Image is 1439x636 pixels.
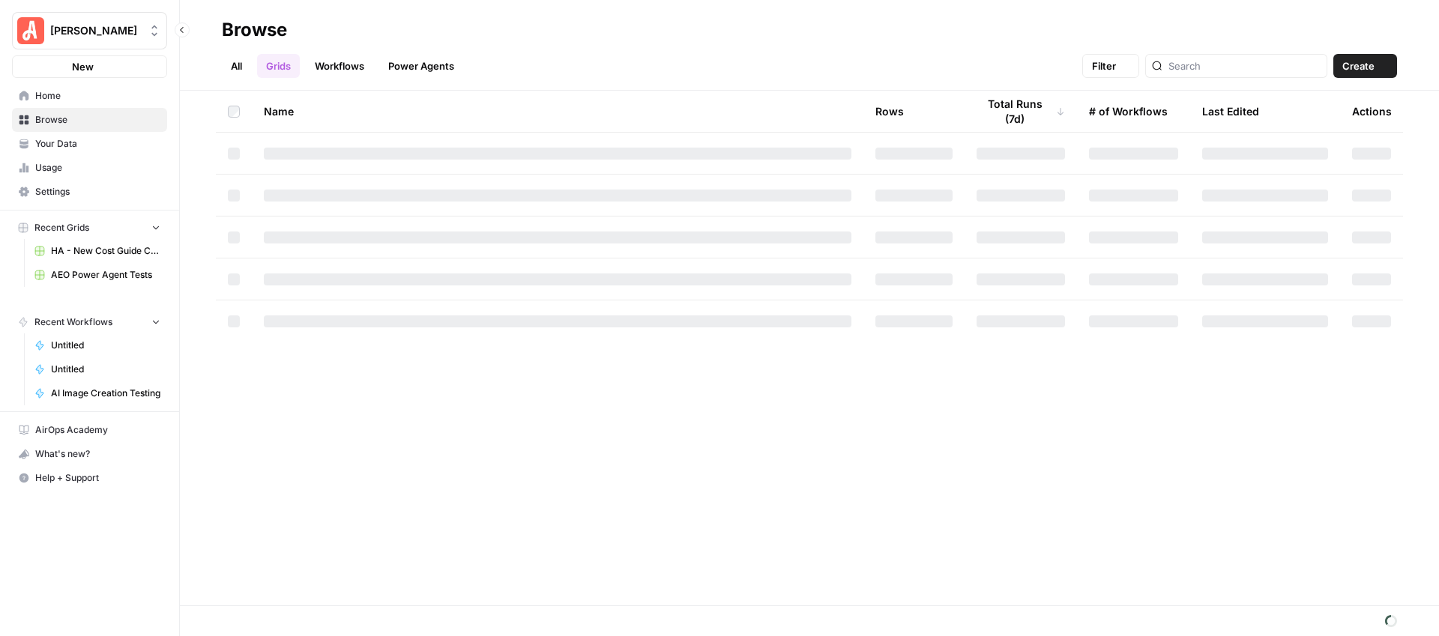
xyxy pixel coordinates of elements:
button: What's new? [12,442,167,466]
button: Recent Grids [12,216,167,239]
a: Usage [12,156,167,180]
div: Name [264,91,851,132]
a: Untitled [28,357,167,381]
span: AEO Power Agent Tests [51,268,160,282]
a: Settings [12,180,167,204]
span: Home [35,89,160,103]
button: New [12,55,167,78]
a: Browse [12,108,167,132]
button: Workspace: Angi [12,12,167,49]
a: Untitled [28,333,167,357]
span: Usage [35,161,160,175]
span: Recent Grids [34,221,89,234]
span: Your Data [35,137,160,151]
span: Filter [1092,58,1116,73]
span: Browse [35,113,160,127]
a: HA - New Cost Guide Creation Grid [28,239,167,263]
a: AEO Power Agent Tests [28,263,167,287]
span: New [72,59,94,74]
a: Your Data [12,132,167,156]
img: Angi Logo [17,17,44,44]
span: AI Image Creation Testing [51,387,160,400]
span: [PERSON_NAME] [50,23,141,38]
button: Create [1333,54,1397,78]
div: Total Runs (7d) [977,91,1065,132]
button: Help + Support [12,466,167,490]
span: Untitled [51,363,160,376]
button: Recent Workflows [12,311,167,333]
button: Filter [1082,54,1139,78]
span: Untitled [51,339,160,352]
div: # of Workflows [1089,91,1168,132]
div: Last Edited [1202,91,1259,132]
a: Home [12,84,167,108]
span: Help + Support [35,471,160,485]
a: AI Image Creation Testing [28,381,167,405]
a: All [222,54,251,78]
span: Settings [35,185,160,199]
a: Power Agents [379,54,463,78]
span: Recent Workflows [34,315,112,329]
div: What's new? [13,443,166,465]
div: Rows [875,91,904,132]
div: Actions [1352,91,1392,132]
a: AirOps Academy [12,418,167,442]
div: Browse [222,18,287,42]
span: HA - New Cost Guide Creation Grid [51,244,160,258]
a: Grids [257,54,300,78]
span: AirOps Academy [35,423,160,437]
input: Search [1168,58,1321,73]
span: Create [1342,58,1375,73]
a: Workflows [306,54,373,78]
